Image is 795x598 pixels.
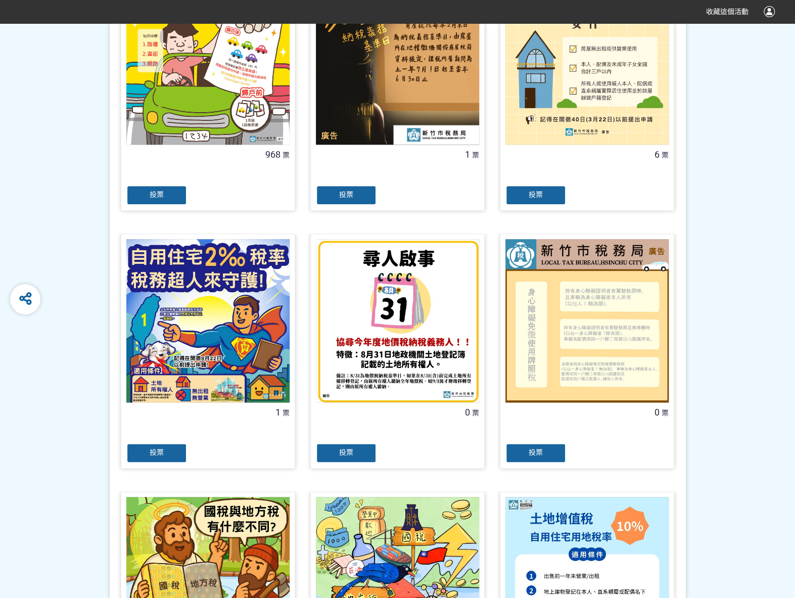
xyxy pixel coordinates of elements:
[150,191,164,199] span: 投票
[654,407,660,418] span: 0
[662,409,669,417] span: 票
[472,151,479,159] span: 票
[465,149,470,160] span: 1
[339,448,353,456] span: 投票
[500,234,674,469] a: 0票投票
[529,191,543,199] span: 投票
[654,149,660,160] span: 6
[529,448,543,456] span: 投票
[121,234,295,469] a: 1票投票
[283,409,290,417] span: 票
[283,151,290,159] span: 票
[662,151,669,159] span: 票
[150,448,164,456] span: 投票
[265,149,280,160] span: 968
[465,407,470,418] span: 0
[472,409,479,417] span: 票
[339,191,353,199] span: 投票
[275,407,280,418] span: 1
[310,234,485,469] a: 0票投票
[706,8,749,16] span: 收藏這個活動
